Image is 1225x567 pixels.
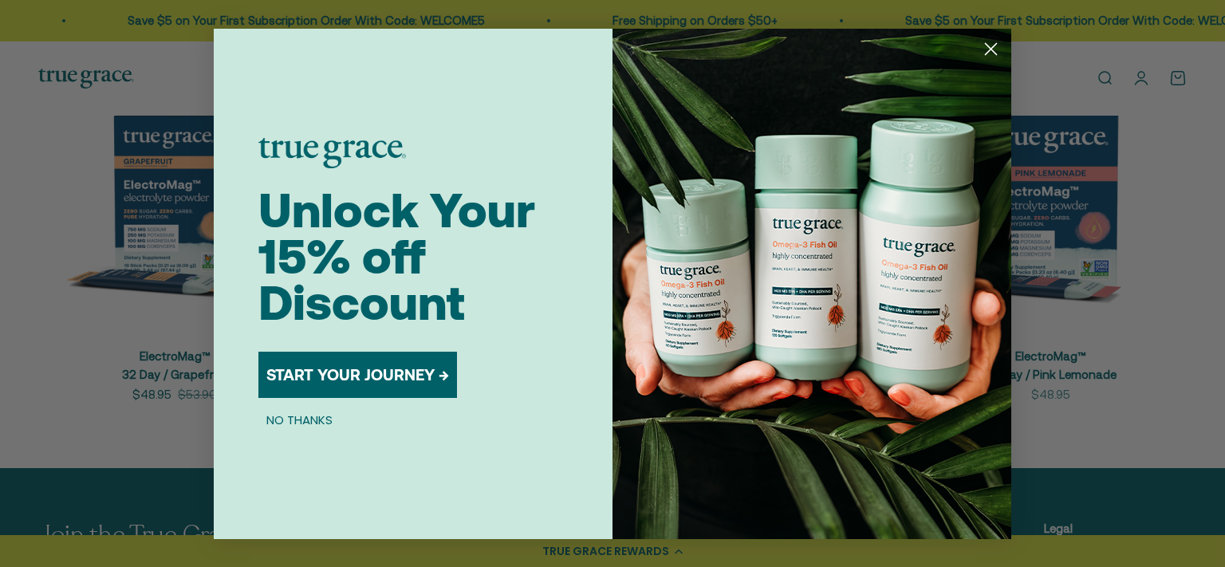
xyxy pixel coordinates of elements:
span: Unlock Your 15% off Discount [258,183,535,330]
button: Close dialog [977,35,1005,63]
img: 098727d5-50f8-4f9b-9554-844bb8da1403.jpeg [612,29,1011,539]
img: logo placeholder [258,138,406,168]
button: NO THANKS [258,411,341,430]
button: START YOUR JOURNEY → [258,352,457,398]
